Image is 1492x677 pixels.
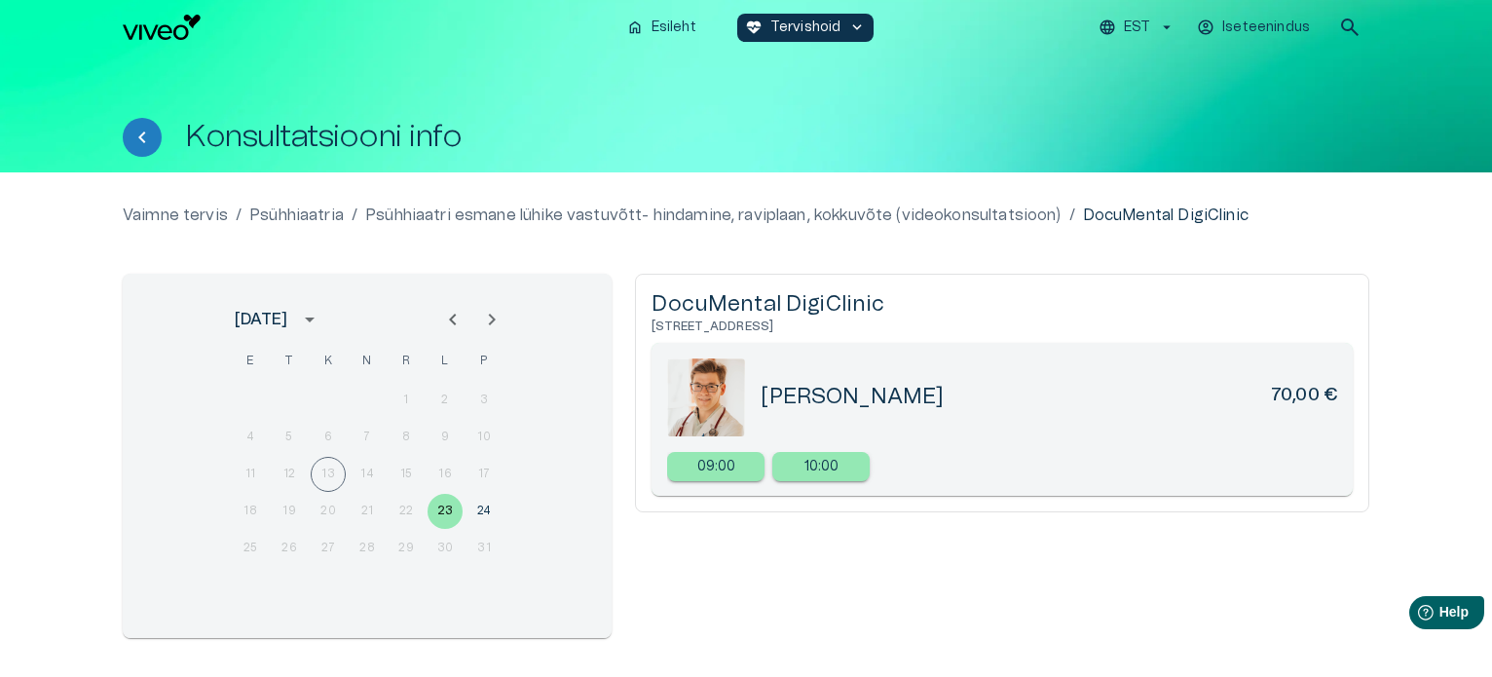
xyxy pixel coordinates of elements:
button: calendar view is open, switch to year view [293,303,326,336]
span: search [1338,16,1361,39]
a: Navigate to homepage [123,15,611,40]
h6: 70,00 € [1271,383,1337,411]
span: home [626,19,644,36]
h5: [PERSON_NAME] [761,383,944,411]
p: / [352,204,357,227]
button: 23 [428,494,463,529]
button: Next month [472,300,511,339]
p: 09:00 [697,457,736,477]
a: Psühhiaatri esmane lühike vastuvõtt- hindamine, raviplaan, kokkuvõte (videokonsultatsioon) [365,204,1062,227]
button: homeEsileht [618,14,706,42]
button: EST [1096,14,1178,42]
span: pühapäev [466,342,502,381]
p: 10:00 [804,457,839,477]
span: keyboard_arrow_down [848,19,866,36]
span: kolmapäev [311,342,346,381]
div: 09:00 [667,452,765,481]
p: EST [1124,18,1150,38]
div: [DATE] [235,308,287,331]
span: neljapäev [350,342,385,381]
p: / [236,204,242,227]
span: teisipäev [272,342,307,381]
button: ecg_heartTervishoidkeyboard_arrow_down [737,14,875,42]
img: 80.png [667,358,745,436]
h6: [STREET_ADDRESS] [652,319,1353,335]
p: DocuMental DigiClinic [1083,204,1249,227]
h1: Konsultatsiooni info [185,120,462,154]
p: / [1069,204,1075,227]
a: Select new timeslot for rescheduling [667,452,765,481]
span: laupäev [428,342,463,381]
a: Select new timeslot for rescheduling [772,452,870,481]
a: Psühhiaatria [249,204,344,227]
span: esmaspäev [233,342,268,381]
span: reede [389,342,424,381]
img: Viveo logo [123,15,201,40]
h5: DocuMental DigiClinic [652,290,1353,319]
button: open search modal [1330,8,1369,47]
button: Iseteenindus [1194,14,1315,42]
button: 24 [466,494,502,529]
p: Esileht [652,18,696,38]
button: Tagasi [123,118,162,157]
span: ecg_heart [745,19,763,36]
a: Vaimne tervis [123,204,228,227]
p: Tervishoid [770,18,841,38]
div: 10:00 [772,452,870,481]
iframe: Help widget launcher [1340,588,1492,643]
p: Iseteenindus [1222,18,1310,38]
